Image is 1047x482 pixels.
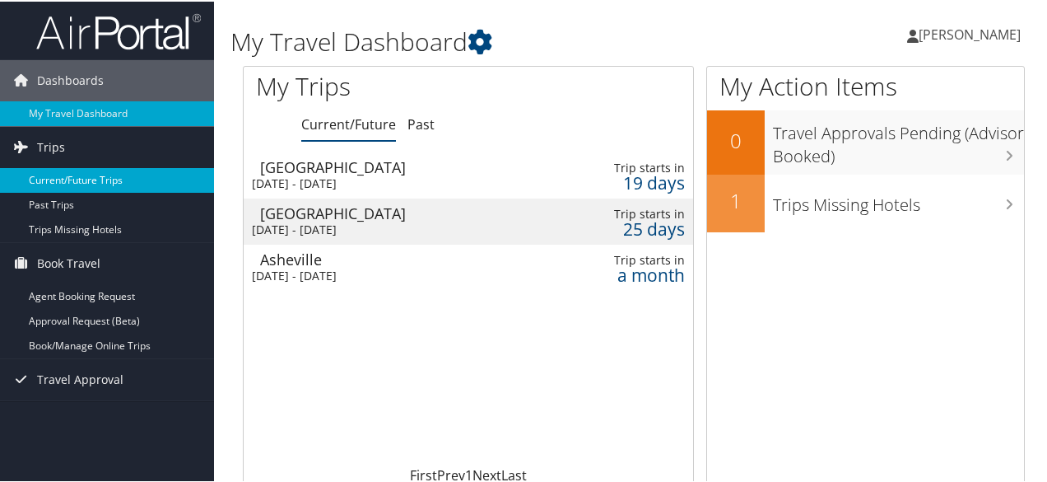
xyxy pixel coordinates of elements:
a: 0Travel Approvals Pending (Advisor Booked) [707,109,1024,172]
a: [PERSON_NAME] [907,8,1037,58]
div: [DATE] - [DATE] [252,175,531,190]
div: Trip starts in [589,251,685,266]
div: a month [589,266,685,281]
div: [GEOGRAPHIC_DATA] [260,204,539,219]
span: [PERSON_NAME] [919,24,1021,42]
h1: My Travel Dashboard [230,23,768,58]
h1: My Trips [256,68,493,102]
div: 25 days [589,220,685,235]
h3: Trips Missing Hotels [773,184,1024,215]
a: Current/Future [301,114,396,132]
div: Trip starts in [589,159,685,174]
div: [DATE] - [DATE] [252,267,531,282]
span: Book Travel [37,241,100,283]
a: 1Trips Missing Hotels [707,173,1024,231]
span: Travel Approval [37,358,123,399]
img: airportal-logo.png [36,11,201,49]
h2: 1 [707,185,765,213]
span: Dashboards [37,58,104,100]
div: [DATE] - [DATE] [252,221,531,236]
div: Trip starts in [589,205,685,220]
div: Asheville [260,250,539,265]
a: Past [407,114,435,132]
div: 19 days [589,174,685,189]
div: [GEOGRAPHIC_DATA] [260,158,539,173]
h2: 0 [707,125,765,153]
h3: Travel Approvals Pending (Advisor Booked) [773,112,1024,166]
span: Trips [37,125,65,166]
h1: My Action Items [707,68,1024,102]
